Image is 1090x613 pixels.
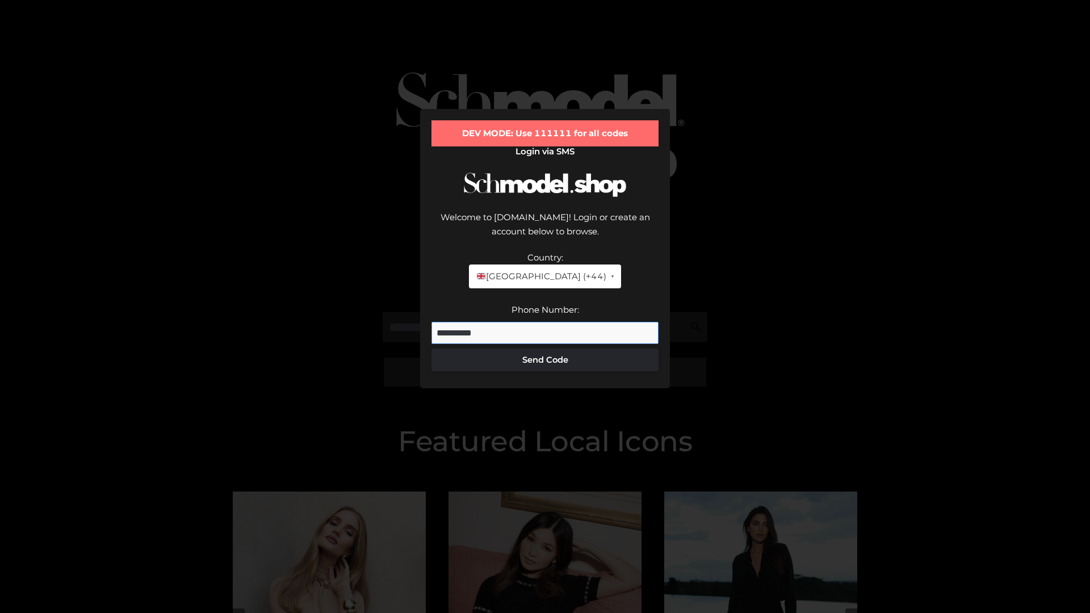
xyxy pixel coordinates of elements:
[527,252,563,263] label: Country:
[431,120,659,146] div: DEV MODE: Use 111111 for all codes
[431,349,659,371] button: Send Code
[476,269,606,284] span: [GEOGRAPHIC_DATA] (+44)
[477,272,485,280] img: 🇬🇧
[431,146,659,157] h2: Login via SMS
[512,304,579,315] label: Phone Number:
[431,210,659,250] div: Welcome to [DOMAIN_NAME]! Login or create an account below to browse.
[460,162,630,207] img: Schmodel Logo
